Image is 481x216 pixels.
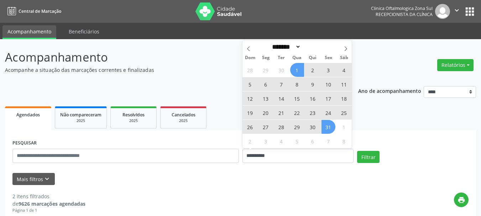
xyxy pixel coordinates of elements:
[12,207,85,214] div: Página 1 de 1
[321,106,335,120] span: Outubro 24, 2025
[289,56,305,60] span: Qua
[270,43,301,51] select: Month
[259,77,273,91] span: Outubro 6, 2025
[337,77,351,91] span: Outubro 11, 2025
[243,77,257,91] span: Outubro 5, 2025
[453,6,461,14] i: 
[336,56,352,60] span: Sáb
[19,200,85,207] strong: 9626 marcações agendadas
[273,56,289,60] span: Ter
[275,77,288,91] span: Outubro 7, 2025
[122,112,145,118] span: Resolvidos
[12,173,55,185] button: Mais filtroskeyboard_arrow_down
[371,5,433,11] div: Clinica Oftalmologica Zona Sul
[258,56,273,60] span: Seg
[458,196,465,204] i: print
[2,25,56,39] a: Acompanhamento
[243,91,257,105] span: Outubro 12, 2025
[306,91,320,105] span: Outubro 16, 2025
[43,175,51,183] i: keyboard_arrow_down
[320,56,336,60] span: Sex
[290,63,304,77] span: Outubro 1, 2025
[450,4,464,19] button: 
[12,200,85,207] div: de
[64,25,104,38] a: Beneficiários
[435,4,450,19] img: img
[290,120,304,134] span: Outubro 29, 2025
[19,8,61,14] span: Central de Marcação
[337,63,351,77] span: Outubro 4, 2025
[337,120,351,134] span: Novembro 1, 2025
[16,112,40,118] span: Agendados
[166,118,201,123] div: 2025
[321,77,335,91] span: Outubro 10, 2025
[454,193,469,207] button: print
[464,5,476,18] button: apps
[357,151,380,163] button: Filtrar
[337,91,351,105] span: Outubro 18, 2025
[172,112,195,118] span: Cancelados
[358,86,421,95] p: Ano de acompanhamento
[305,56,320,60] span: Qui
[321,63,335,77] span: Outubro 3, 2025
[259,91,273,105] span: Outubro 13, 2025
[5,48,335,66] p: Acompanhamento
[306,134,320,148] span: Novembro 6, 2025
[12,138,37,149] label: PESQUISAR
[290,106,304,120] span: Outubro 22, 2025
[259,120,273,134] span: Outubro 27, 2025
[290,77,304,91] span: Outubro 8, 2025
[376,11,433,17] span: Recepcionista da clínica
[321,120,335,134] span: Outubro 31, 2025
[275,106,288,120] span: Outubro 21, 2025
[259,134,273,148] span: Novembro 3, 2025
[5,66,335,74] p: Acompanhe a situação das marcações correntes e finalizadas
[116,118,151,123] div: 2025
[275,134,288,148] span: Novembro 4, 2025
[290,134,304,148] span: Novembro 5, 2025
[306,77,320,91] span: Outubro 9, 2025
[306,63,320,77] span: Outubro 2, 2025
[242,56,258,60] span: Dom
[290,91,304,105] span: Outubro 15, 2025
[275,63,288,77] span: Setembro 30, 2025
[337,106,351,120] span: Outubro 25, 2025
[12,193,85,200] div: 2 itens filtrados
[243,106,257,120] span: Outubro 19, 2025
[243,134,257,148] span: Novembro 2, 2025
[275,120,288,134] span: Outubro 28, 2025
[5,5,61,17] a: Central de Marcação
[60,118,101,123] div: 2025
[337,134,351,148] span: Novembro 8, 2025
[275,91,288,105] span: Outubro 14, 2025
[243,120,257,134] span: Outubro 26, 2025
[321,91,335,105] span: Outubro 17, 2025
[321,134,335,148] span: Novembro 7, 2025
[437,59,474,71] button: Relatórios
[301,43,324,51] input: Year
[259,63,273,77] span: Setembro 29, 2025
[306,106,320,120] span: Outubro 23, 2025
[243,63,257,77] span: Setembro 28, 2025
[259,106,273,120] span: Outubro 20, 2025
[60,112,101,118] span: Não compareceram
[306,120,320,134] span: Outubro 30, 2025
